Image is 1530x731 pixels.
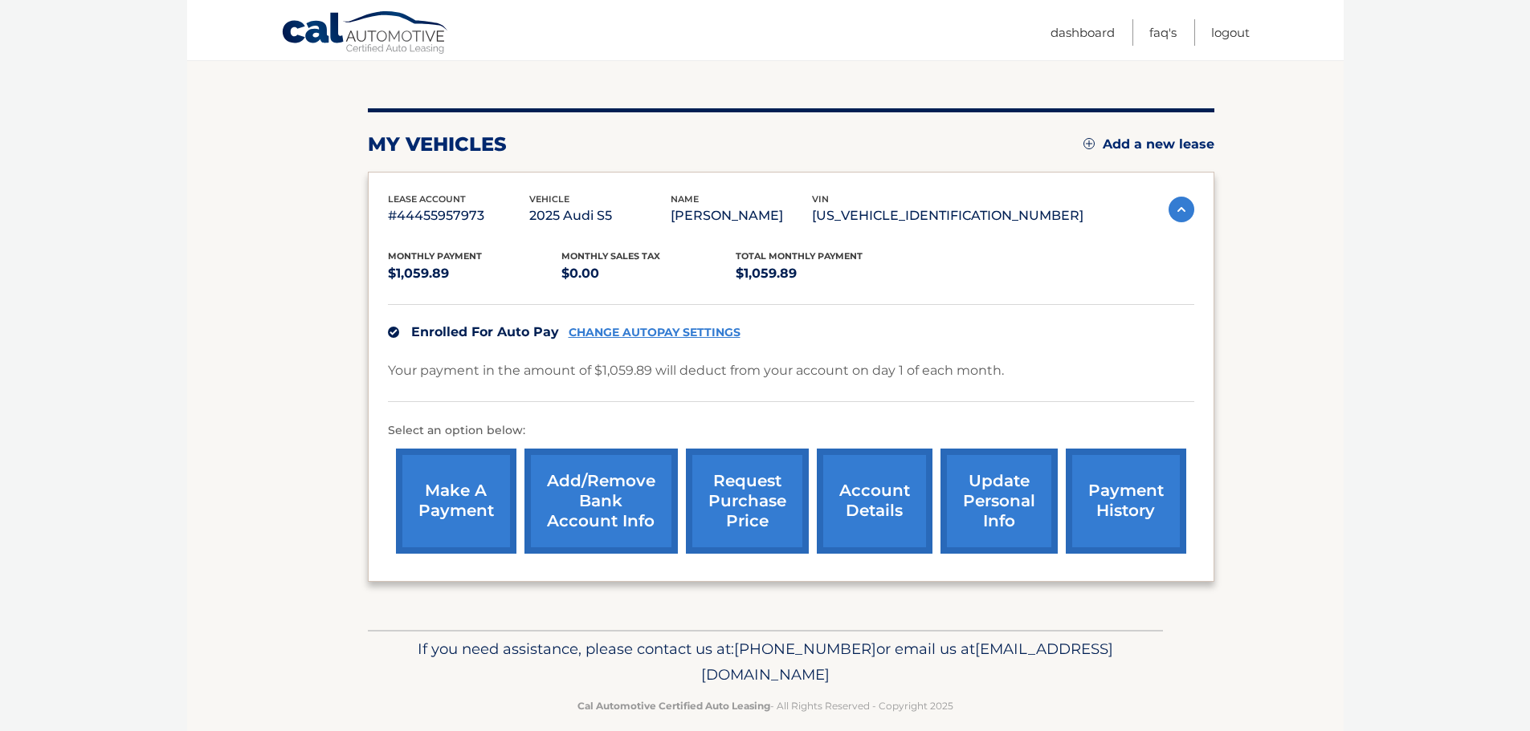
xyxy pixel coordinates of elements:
[388,193,466,205] span: lease account
[812,193,829,205] span: vin
[378,697,1153,714] p: - All Rights Reserved - Copyright 2025
[736,250,863,262] span: Total Monthly Payment
[686,449,809,554] a: request purchase price
[396,449,516,554] a: make a payment
[388,421,1194,441] p: Select an option below:
[577,700,770,712] strong: Cal Automotive Certified Auto Leasing
[1149,19,1177,46] a: FAQ's
[1083,136,1214,152] a: Add a new lease
[388,327,399,338] img: check.svg
[388,205,529,227] p: #44455957973
[817,449,932,554] a: account details
[561,250,660,262] span: Monthly sales Tax
[1169,197,1194,222] img: accordion-active.svg
[388,250,482,262] span: Monthly Payment
[388,262,562,285] p: $1,059.89
[411,324,559,339] span: Enrolled For Auto Pay
[734,640,876,658] span: [PHONE_NUMBER]
[529,205,671,227] p: 2025 Audi S5
[281,10,450,57] a: Cal Automotive
[812,205,1083,227] p: [US_VEHICLE_IDENTIFICATION_NUMBER]
[736,262,910,285] p: $1,059.89
[378,636,1153,688] p: If you need assistance, please contact us at: or email us at
[940,449,1058,554] a: update personal info
[671,193,699,205] span: name
[1051,19,1115,46] a: Dashboard
[368,132,507,156] h2: my vehicles
[671,205,812,227] p: [PERSON_NAME]
[1211,19,1250,46] a: Logout
[529,193,569,205] span: vehicle
[524,449,678,554] a: Add/Remove bank account info
[1066,449,1186,554] a: payment history
[1083,138,1095,149] img: add.svg
[569,326,741,339] a: CHANGE AUTOPAY SETTINGS
[561,262,736,285] p: $0.00
[388,359,1004,382] p: Your payment in the amount of $1,059.89 will deduct from your account on day 1 of each month.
